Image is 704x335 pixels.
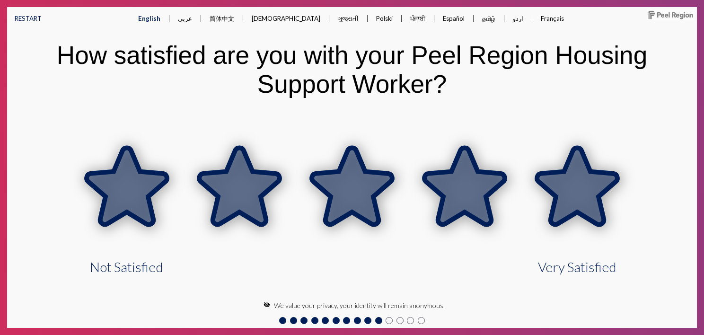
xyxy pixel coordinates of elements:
[202,7,242,31] button: 简体中文
[369,7,400,30] button: Polski
[475,7,503,30] button: தமிழ்
[170,7,200,30] button: عربي
[533,7,572,30] button: Français
[264,301,270,308] mat-icon: visibility_off
[435,7,472,30] button: Español
[17,41,687,98] div: How satisfied are you with your Peel Region Housing Support Worker?
[505,7,531,30] button: اردو
[131,7,168,30] button: English
[274,301,445,309] span: We value your privacy, your identity will remain anonymous.
[330,7,366,30] button: ગુજરાતી
[244,7,328,30] button: [DEMOGRAPHIC_DATA]
[403,7,433,30] button: ਪੰਜਾਬੀ
[647,9,695,20] img: Peel-Region-horiz-notag-K.jpg
[7,7,49,30] button: RESTART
